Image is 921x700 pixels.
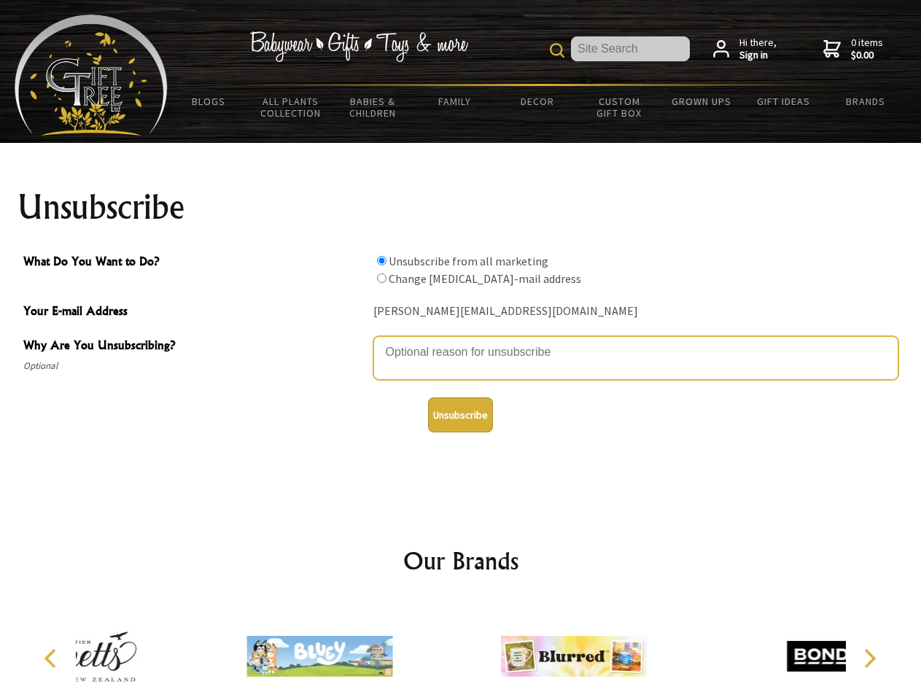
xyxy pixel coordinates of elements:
[377,256,386,265] input: What Do You Want to Do?
[825,86,907,117] a: Brands
[373,336,898,380] textarea: Why Are You Unsubscribing?
[23,357,366,375] span: Optional
[36,642,69,674] button: Previous
[377,273,386,283] input: What Do You Want to Do?
[739,36,777,62] span: Hi there,
[739,49,777,62] strong: Sign in
[823,36,883,62] a: 0 items$0.00
[851,36,883,62] span: 0 items
[249,31,468,62] img: Babywear - Gifts - Toys & more
[853,642,885,674] button: Next
[851,49,883,62] strong: $0.00
[660,86,742,117] a: Grown Ups
[742,86,825,117] a: Gift Ideas
[250,86,333,128] a: All Plants Collection
[571,36,690,61] input: Site Search
[428,397,493,432] button: Unsubscribe
[496,86,578,117] a: Decor
[168,86,250,117] a: BLOGS
[18,190,904,225] h1: Unsubscribe
[29,543,893,578] h2: Our Brands
[373,300,898,323] div: [PERSON_NAME][EMAIL_ADDRESS][DOMAIN_NAME]
[23,252,366,273] span: What Do You Want to Do?
[414,86,497,117] a: Family
[332,86,414,128] a: Babies & Children
[389,254,548,268] label: Unsubscribe from all marketing
[389,271,581,286] label: Change [MEDICAL_DATA]-mail address
[23,336,366,357] span: Why Are You Unsubscribing?
[15,15,168,136] img: Babyware - Gifts - Toys and more...
[550,43,564,58] img: product search
[23,302,366,323] span: Your E-mail Address
[578,86,661,128] a: Custom Gift Box
[713,36,777,62] a: Hi there,Sign in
